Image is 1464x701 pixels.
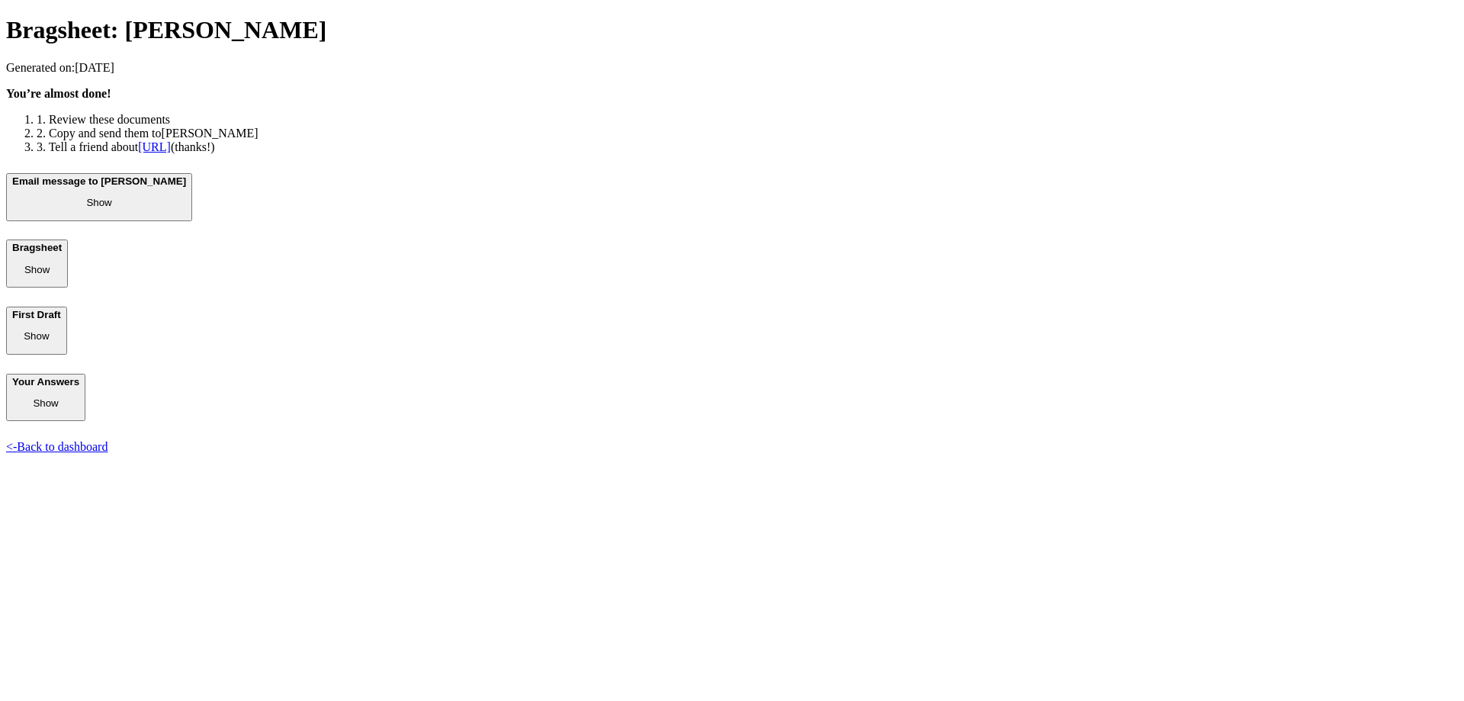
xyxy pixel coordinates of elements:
button: Your Answers Show [6,374,85,422]
a: [URL] [138,140,171,153]
button: Email message to [PERSON_NAME] Show [6,173,192,221]
li: 2. Copy and send them to [PERSON_NAME] [37,127,1458,140]
p: Show [12,197,186,208]
b: First Draft [12,309,61,320]
button: Bragsheet Show [6,240,68,288]
b: Email message to [PERSON_NAME] [12,175,186,187]
li: 3. Tell a friend about (thanks!) [37,140,1458,154]
p: Show [12,264,62,275]
button: First Draft Show [6,307,67,355]
span: Bragsheet: [PERSON_NAME] [6,16,326,43]
b: You’re almost done! [6,87,111,100]
b: Your Answers [12,376,79,387]
b: Bragsheet [12,242,62,253]
p: Show [12,330,61,342]
p: Generated on: [DATE] [6,61,1458,75]
li: 1. Review these documents [37,113,1458,127]
p: Show [12,397,79,409]
a: <-Back to dashboard [6,440,108,453]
